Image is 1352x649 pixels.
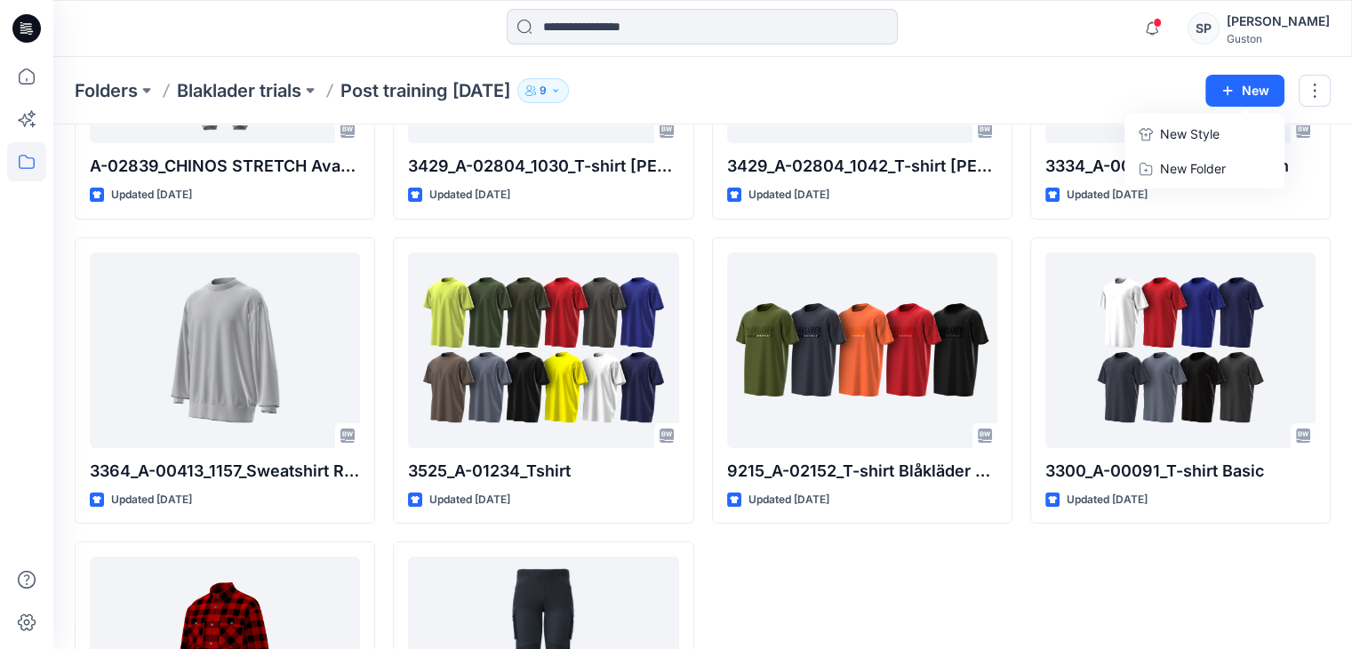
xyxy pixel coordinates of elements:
p: Updated [DATE] [1067,491,1148,509]
p: 3300_A-00091_T-shirt Basic [1045,459,1316,484]
p: A-02839_CHINOS STRETCH Avatar blk3 [90,154,360,179]
p: Updated [DATE] [429,491,510,509]
p: 9 [540,81,547,100]
p: 3429_A-02804_1042_T-shirt [PERSON_NAME] [PERSON_NAME] [727,154,997,179]
div: [PERSON_NAME] [1227,11,1330,32]
p: New Style [1160,124,1220,145]
a: 3364_A-00413_1157_Sweatshirt Round-neck [90,252,360,448]
a: Blaklader trials [177,78,301,103]
p: 9215_A-02152_T-shirt Blåkläder print [727,459,997,484]
p: New Folder [1160,159,1226,178]
p: Updated [DATE] [1067,186,1148,204]
p: Updated [DATE] [111,186,192,204]
a: 3525_A-01234_Tshirt [408,252,678,448]
p: Updated [DATE] [429,186,510,204]
p: Post training [DATE] [340,78,510,103]
p: Updated [DATE] [748,491,829,509]
p: 3334_A-00963_T-shirt, Women [1045,154,1316,179]
button: New [1205,75,1284,107]
button: 9 [517,78,569,103]
a: 3300_A-00091_T-shirt Basic [1045,252,1316,448]
p: 3364_A-00413_1157_Sweatshirt Round-neck [90,459,360,484]
div: SP [1188,12,1220,44]
p: Updated [DATE] [748,186,829,204]
a: Folders [75,78,138,103]
p: 3525_A-01234_Tshirt [408,459,678,484]
p: Updated [DATE] [111,491,192,509]
a: New Style [1128,116,1281,152]
div: Guston [1227,32,1330,45]
a: 9215_A-02152_T-shirt Blåkläder print [727,252,997,448]
p: 3429_A-02804_1030_T-shirt [PERSON_NAME] fit [408,154,678,179]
